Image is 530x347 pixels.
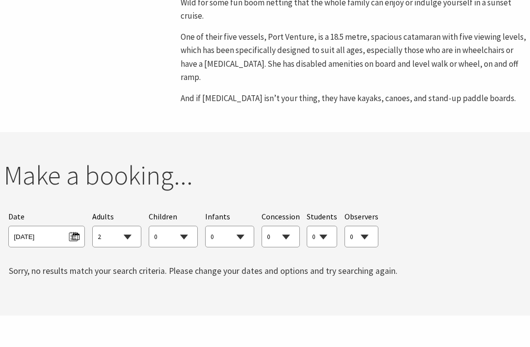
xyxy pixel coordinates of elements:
h3: Sorry, no results match your search criteria. Please change your dates and options and try search... [4,266,526,276]
span: Children [149,212,177,221]
p: One of their five vessels, Port Venture, is a 18.5 metre, spacious catamaran with five viewing le... [181,30,526,84]
span: Students [307,212,337,221]
span: Infants [205,212,230,221]
span: Adults [92,212,114,221]
div: Please choose your desired arrival date [8,211,84,247]
p: And if [MEDICAL_DATA] isn’t your thing, they have kayaks, canoes, and stand-up paddle boards. [181,92,526,105]
div: Students currently in full or part-time study [307,211,337,247]
h2: Make a booking... [4,159,526,191]
span: Date [8,212,25,221]
span: Observers [344,212,378,221]
div: Non-participant observers [344,211,378,247]
span: Concession [262,212,300,221]
span: [DATE] [14,229,79,242]
div: Valid government concessions [262,211,300,247]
